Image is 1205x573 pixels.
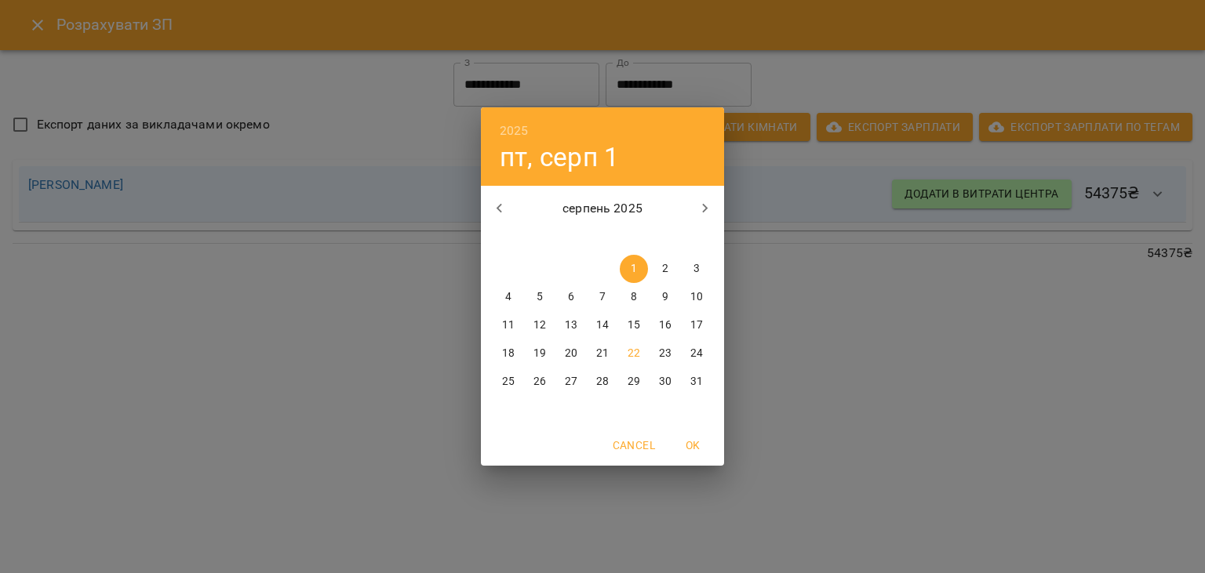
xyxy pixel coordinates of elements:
[588,339,617,368] button: 21
[651,255,679,283] button: 2
[494,311,522,339] button: 11
[659,374,672,390] p: 30
[500,141,619,173] button: пт, серп 1
[588,231,617,247] span: чт
[662,289,668,305] p: 9
[557,368,585,396] button: 27
[631,261,637,277] p: 1
[557,311,585,339] button: 13
[631,289,637,305] p: 8
[620,283,648,311] button: 8
[690,317,703,333] p: 17
[651,231,679,247] span: сб
[628,346,640,361] p: 22
[494,368,522,396] button: 25
[620,339,648,368] button: 22
[526,283,554,311] button: 5
[683,311,711,339] button: 17
[588,311,617,339] button: 14
[565,346,577,361] p: 20
[674,436,712,455] span: OK
[537,289,543,305] p: 5
[526,311,554,339] button: 12
[596,317,609,333] p: 14
[683,283,711,311] button: 10
[690,374,703,390] p: 31
[659,317,672,333] p: 16
[628,374,640,390] p: 29
[565,317,577,333] p: 13
[533,317,546,333] p: 12
[494,283,522,311] button: 4
[659,346,672,361] p: 23
[500,120,529,142] button: 2025
[613,436,655,455] span: Cancel
[557,231,585,247] span: ср
[596,374,609,390] p: 28
[494,339,522,368] button: 18
[683,255,711,283] button: 3
[565,374,577,390] p: 27
[526,339,554,368] button: 19
[690,289,703,305] p: 10
[502,374,515,390] p: 25
[599,289,606,305] p: 7
[694,261,700,277] p: 3
[502,346,515,361] p: 18
[568,289,574,305] p: 6
[494,231,522,247] span: пн
[557,339,585,368] button: 20
[533,374,546,390] p: 26
[683,339,711,368] button: 24
[683,368,711,396] button: 31
[651,368,679,396] button: 30
[606,431,661,459] button: Cancel
[668,431,718,459] button: OK
[596,346,609,361] p: 21
[526,368,554,396] button: 26
[651,339,679,368] button: 23
[690,346,703,361] p: 24
[620,311,648,339] button: 15
[651,283,679,311] button: 9
[651,311,679,339] button: 16
[662,261,668,277] p: 2
[588,368,617,396] button: 28
[519,199,687,218] p: серпень 2025
[526,231,554,247] span: вт
[502,317,515,333] p: 11
[683,231,711,247] span: нд
[620,368,648,396] button: 29
[620,255,648,283] button: 1
[557,283,585,311] button: 6
[628,317,640,333] p: 15
[533,346,546,361] p: 19
[620,231,648,247] span: пт
[588,283,617,311] button: 7
[505,289,511,305] p: 4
